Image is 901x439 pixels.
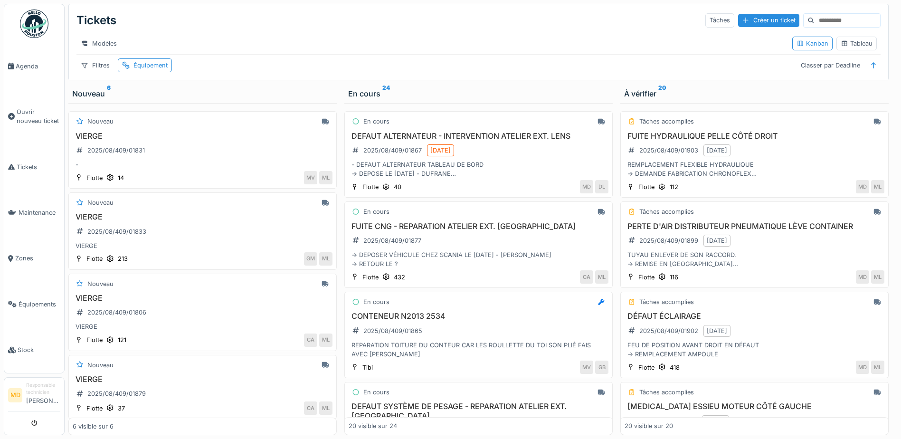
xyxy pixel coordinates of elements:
[107,88,111,99] sup: 6
[363,146,422,155] div: 2025/08/409/01867
[118,404,125,413] div: 37
[349,402,608,420] h3: DEFAUT SYSTÈME DE PESAGE - REPARATION ATELIER EXT. [GEOGRAPHIC_DATA]
[319,334,332,347] div: ML
[707,326,727,335] div: [DATE]
[382,88,390,99] sup: 24
[625,341,884,359] div: FEU DE POSITION AVANT DROIT EN DÉFAUT -> REMPLACEMENT AMPOULE
[19,208,60,217] span: Maintenance
[73,132,332,141] h3: VIERGE
[639,236,698,245] div: 2025/08/409/01899
[73,160,332,169] div: -
[8,382,60,411] a: MD Responsable technicien[PERSON_NAME]
[4,236,64,281] a: Zones
[4,190,64,235] a: Maintenance
[362,182,379,191] div: Flotte
[76,58,114,72] div: Filtres
[363,297,389,306] div: En cours
[738,14,799,27] div: Créer un ticket
[19,300,60,309] span: Équipements
[871,180,884,193] div: ML
[797,39,828,48] div: Kanban
[16,62,60,71] span: Agenda
[639,207,694,216] div: Tâches accomplies
[4,89,64,144] a: Ouvrir nouveau ticket
[639,297,694,306] div: Tâches accomplies
[73,241,332,250] div: VIERGE
[72,88,333,99] div: Nouveau
[625,422,673,431] div: 20 visible sur 20
[87,198,114,207] div: Nouveau
[304,334,317,347] div: CA
[580,270,593,284] div: CA
[87,308,146,317] div: 2025/08/409/01806
[76,8,116,33] div: Tickets
[394,182,401,191] div: 40
[349,422,397,431] div: 20 visible sur 24
[349,312,608,321] h3: CONTENEUR N2013 2534
[26,382,60,396] div: Responsable technicien
[595,270,608,284] div: ML
[625,222,884,231] h3: PERTE D'AIR DISTRIBUTEUR PNEUMATIQUE LÈVE CONTAINER
[349,160,608,178] div: - DEFAUT ALTERNATEUR TABLEAU DE BORD -> DEPOSE LE [DATE] - DUFRANE -> RETOUR LE ?
[797,58,864,72] div: Classer par Deadline
[118,335,126,344] div: 121
[856,180,869,193] div: MD
[4,144,64,190] a: Tickets
[363,236,421,245] div: 2025/08/409/01877
[625,312,884,321] h3: DÉFAUT ÉCLAIRAGE
[625,132,884,141] h3: FUITE HYDRAULIQUE PELLE CÔTÉ DROIT
[18,345,60,354] span: Stock
[15,254,60,263] span: Zones
[8,388,22,402] li: MD
[639,146,698,155] div: 2025/08/409/01903
[363,117,389,126] div: En cours
[670,273,678,282] div: 116
[4,281,64,327] a: Équipements
[349,341,608,359] div: REPARATION TOITURE DU CONTEUR CAR LES ROULLETTE DU TOI SON PLIÉ FAIS AVEC [PERSON_NAME]
[625,250,884,268] div: TUYAU ENLEVER DE SON RACCORD. -> REMISE EN [GEOGRAPHIC_DATA] ->TEST DU LÈVE CONTAINER ACCOUPLER E...
[639,388,694,397] div: Tâches accomplies
[87,117,114,126] div: Nouveau
[87,146,145,155] div: 2025/08/409/01831
[362,273,379,282] div: Flotte
[705,417,726,426] div: [DATE]
[430,146,451,155] div: [DATE]
[87,227,146,236] div: 2025/08/409/01833
[856,361,869,374] div: MD
[118,173,124,182] div: 14
[638,182,654,191] div: Flotte
[394,273,405,282] div: 432
[349,222,608,231] h3: FUITE CNG - REPARATION ATELIER EXT. [GEOGRAPHIC_DATA]
[363,207,389,216] div: En cours
[73,212,332,221] h3: VIERGE
[841,39,873,48] div: Tableau
[856,270,869,284] div: MD
[86,173,103,182] div: Flotte
[87,279,114,288] div: Nouveau
[363,388,389,397] div: En cours
[638,273,654,282] div: Flotte
[87,361,114,370] div: Nouveau
[580,180,593,193] div: MD
[670,182,678,191] div: 112
[625,160,884,178] div: REMPLACEMENT FLEXIBLE HYDRAULIQUE -> DEMANDE FABRICATION CHRONOFLEX -> CONTRÔLE NIVEAU HYDRAULIQU...
[319,252,332,266] div: ML
[73,322,332,331] div: VIERGE
[20,10,48,38] img: Badge_color-CXgf-gQk.svg
[17,162,60,172] span: Tickets
[304,171,317,184] div: MV
[580,361,593,374] div: MV
[73,294,332,303] h3: VIERGE
[133,61,168,70] div: Équipement
[304,401,317,415] div: CA
[595,361,608,374] div: GB
[705,13,734,27] div: Tâches
[17,107,60,125] span: Ouvrir nouveau ticket
[26,382,60,409] li: [PERSON_NAME]
[349,132,608,141] h3: DEFAUT ALTERNATEUR - INTERVENTION ATELIER EXT. LENS
[624,88,885,99] div: À vérifier
[87,389,146,398] div: 2025/08/409/01879
[348,88,609,99] div: En cours
[363,326,422,335] div: 2025/08/409/01865
[658,88,666,99] sup: 20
